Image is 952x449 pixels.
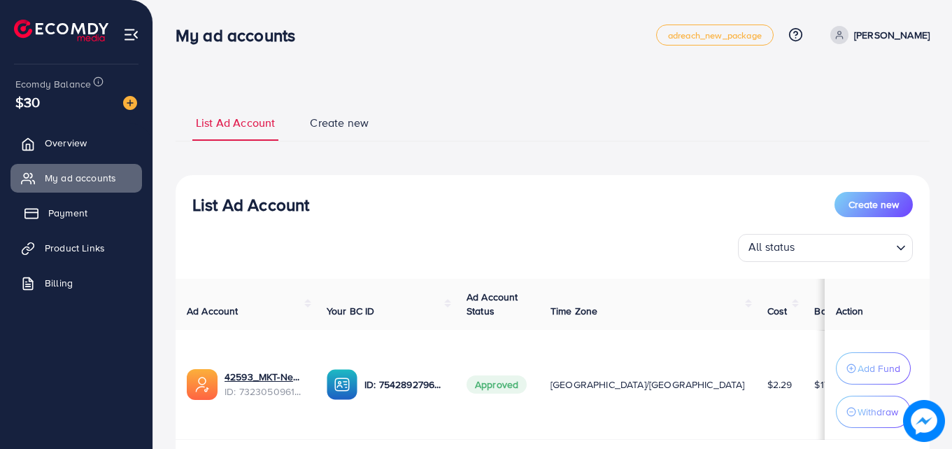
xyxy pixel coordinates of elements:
[848,198,899,212] span: Create new
[825,26,930,44] a: [PERSON_NAME]
[814,378,834,392] span: $17.7
[15,92,40,112] span: $30
[187,369,218,400] img: ic-ads-acc.e4c84228.svg
[668,31,762,40] span: adreach_new_package
[738,234,913,262] div: Search for option
[10,129,142,157] a: Overview
[467,290,518,318] span: Ad Account Status
[10,199,142,227] a: Payment
[45,276,73,290] span: Billing
[364,376,444,393] p: ID: 7542892796370649089
[836,396,911,428] button: Withdraw
[123,96,137,110] img: image
[327,304,375,318] span: Your BC ID
[10,234,142,262] a: Product Links
[746,236,798,258] span: All status
[800,237,890,258] input: Search for option
[225,385,304,399] span: ID: 7323050961424007170
[225,370,304,384] a: 42593_MKT-New_1705030690861
[814,304,851,318] span: Balance
[836,304,864,318] span: Action
[48,206,87,220] span: Payment
[45,241,105,255] span: Product Links
[196,115,275,131] span: List Ad Account
[903,400,945,442] img: image
[10,164,142,192] a: My ad accounts
[767,304,788,318] span: Cost
[176,25,306,46] h3: My ad accounts
[767,378,793,392] span: $2.29
[656,25,774,46] a: adreach_new_package
[836,352,911,385] button: Add Fund
[858,360,900,377] p: Add Fund
[225,370,304,399] div: <span class='underline'>42593_MKT-New_1705030690861</span></br>7323050961424007170
[123,27,139,43] img: menu
[10,269,142,297] a: Billing
[14,20,108,41] img: logo
[858,403,898,420] p: Withdraw
[854,27,930,43] p: [PERSON_NAME]
[327,369,357,400] img: ic-ba-acc.ded83a64.svg
[834,192,913,217] button: Create new
[45,136,87,150] span: Overview
[15,77,91,91] span: Ecomdy Balance
[550,304,597,318] span: Time Zone
[550,378,745,392] span: [GEOGRAPHIC_DATA]/[GEOGRAPHIC_DATA]
[310,115,369,131] span: Create new
[467,375,527,394] span: Approved
[187,304,239,318] span: Ad Account
[45,171,116,185] span: My ad accounts
[192,195,309,215] h3: List Ad Account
